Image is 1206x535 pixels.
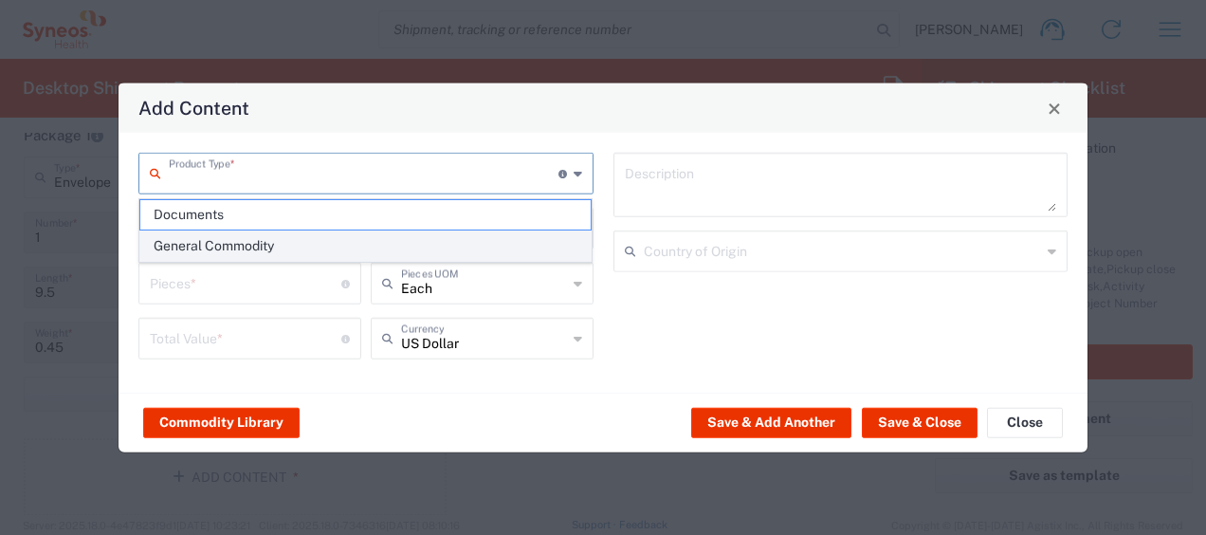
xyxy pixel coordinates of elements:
button: Commodity Library [143,407,300,437]
button: Save & Add Another [691,407,851,437]
button: Close [1041,95,1068,121]
span: General Commodity [140,231,592,261]
span: Documents [140,200,592,230]
h4: Add Content [138,94,249,121]
button: Save & Close [862,407,978,437]
button: Close [987,407,1063,437]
